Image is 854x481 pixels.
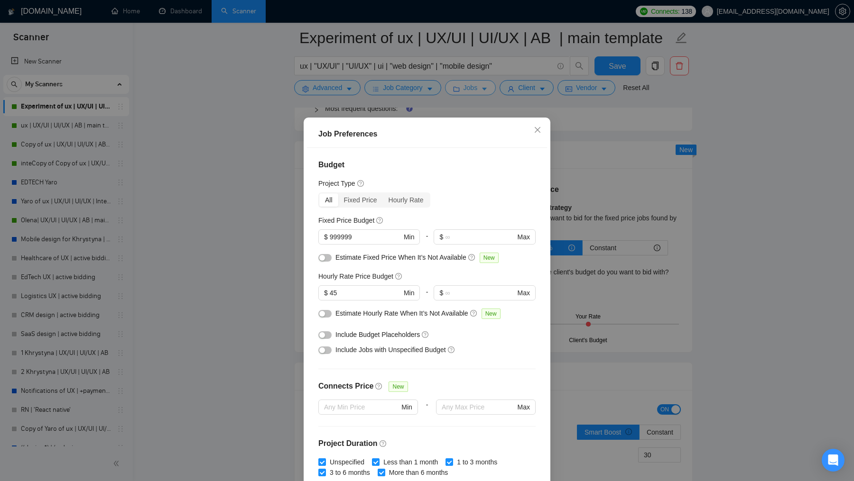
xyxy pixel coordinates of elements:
span: Estimate Hourly Rate When It’s Not Available [335,309,468,317]
span: New [389,381,408,392]
div: - [420,229,434,252]
input: ∞ [445,288,515,298]
span: question-circle [468,254,476,261]
h5: Hourly Rate Price Budget [318,271,393,281]
div: All [319,193,338,207]
span: Max [518,402,530,412]
input: 0 [330,232,402,242]
span: New [480,253,499,263]
input: Any Max Price [442,402,515,412]
h4: Budget [318,159,536,171]
span: Min [404,232,415,242]
input: 0 [330,288,402,298]
button: Close [525,118,550,143]
span: Estimate Fixed Price When It’s Not Available [335,254,466,261]
span: question-circle [376,217,384,224]
h5: Project Type [318,178,355,189]
input: Any Min Price [324,402,399,412]
div: Hourly Rate [383,193,429,207]
span: question-circle [448,346,455,354]
h4: Project Duration [318,438,536,449]
span: 3 to 6 months [326,467,374,478]
span: Min [401,402,412,412]
div: Fixed Price [338,193,383,207]
span: $ [324,288,328,298]
span: Min [404,288,415,298]
span: Less than 1 month [380,457,442,467]
h5: Fixed Price Budget [318,215,374,226]
span: Max [518,288,530,298]
input: ∞ [445,232,515,242]
span: $ [439,288,443,298]
span: Include Jobs with Unspecified Budget [335,346,446,354]
div: Job Preferences [318,128,536,140]
div: - [420,285,434,308]
span: question-circle [380,440,387,447]
span: question-circle [422,331,429,338]
h4: Connects Price [318,381,373,392]
span: New [482,309,501,319]
span: 1 to 3 months [453,457,501,467]
span: question-circle [395,272,403,280]
span: Include Budget Placeholders [335,331,420,338]
span: Unspecified [326,457,368,467]
div: - [418,399,436,426]
span: $ [324,232,328,242]
span: question-circle [357,180,365,187]
span: question-circle [375,382,383,390]
span: question-circle [470,309,478,317]
span: Max [518,232,530,242]
div: Open Intercom Messenger [822,449,845,472]
span: $ [439,232,443,242]
span: More than 6 months [385,467,452,478]
span: close [534,126,541,134]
